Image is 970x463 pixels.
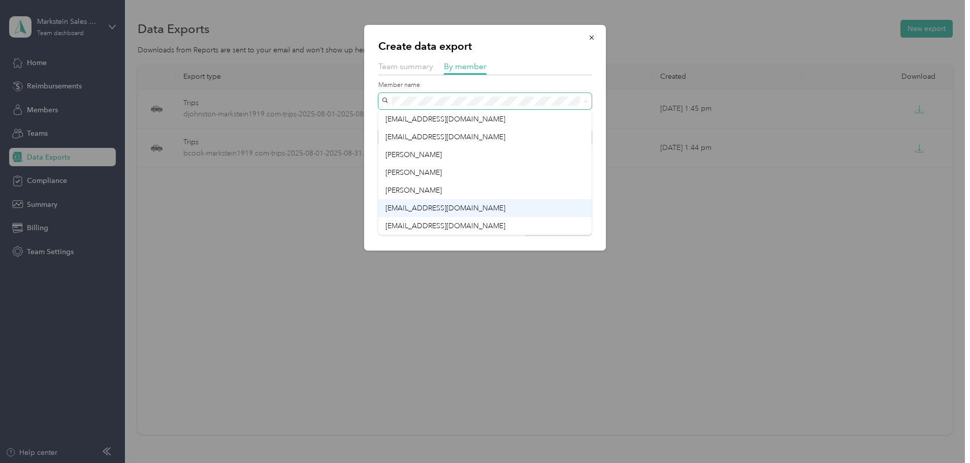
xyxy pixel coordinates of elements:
[385,133,505,141] span: [EMAIL_ADDRESS][DOMAIN_NAME]
[385,186,442,195] span: [PERSON_NAME]
[385,222,505,230] span: [EMAIL_ADDRESS][DOMAIN_NAME]
[385,150,442,159] span: [PERSON_NAME]
[444,61,487,71] span: By member
[378,61,433,71] span: Team summary
[378,39,592,53] p: Create data export
[378,81,592,90] label: Member name
[913,406,970,463] iframe: Everlance-gr Chat Button Frame
[385,168,442,177] span: [PERSON_NAME]
[385,115,505,124] span: [EMAIL_ADDRESS][DOMAIN_NAME]
[385,204,505,212] span: [EMAIL_ADDRESS][DOMAIN_NAME]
